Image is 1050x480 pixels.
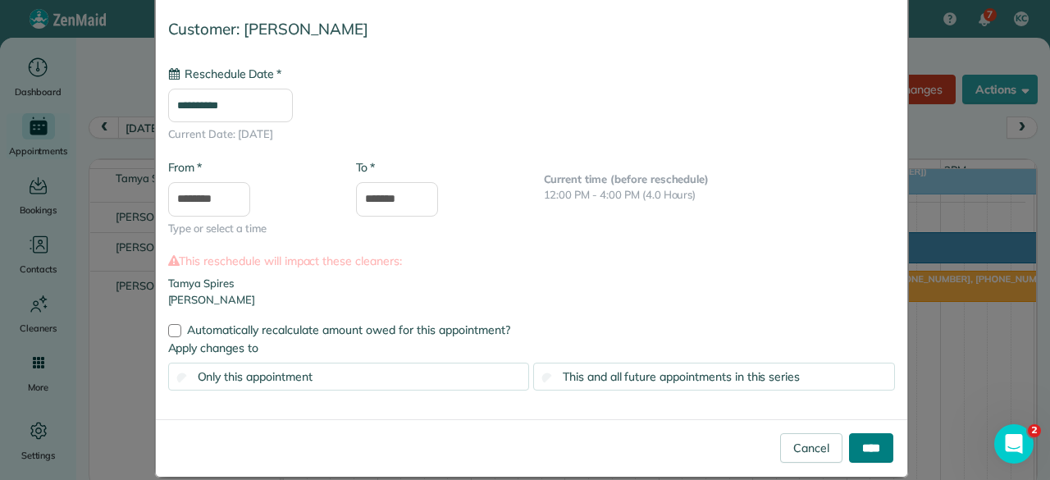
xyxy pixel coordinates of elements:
label: Apply changes to [168,340,895,356]
h4: Customer: [PERSON_NAME] [168,21,895,38]
p: 12:00 PM - 4:00 PM (4.0 Hours) [544,187,895,203]
input: This and all future appointments in this series [542,373,553,384]
label: To [356,159,375,176]
span: Type or select a time [168,221,331,237]
span: This and all future appointments in this series [563,369,800,384]
li: Tamya Spires [168,276,895,292]
li: [PERSON_NAME] [168,292,895,309]
label: This reschedule will impact these cleaners: [168,253,895,269]
span: 2 [1028,424,1041,437]
label: From [168,159,202,176]
b: Current time (before reschedule) [544,172,710,185]
a: Cancel [780,433,842,463]
iframe: Intercom live chat [994,424,1034,464]
span: Current Date: [DATE] [168,126,895,143]
span: Automatically recalculate amount owed for this appointment? [187,322,510,337]
input: Only this appointment [176,373,187,384]
span: Only this appointment [198,369,313,384]
label: Reschedule Date [168,66,281,82]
